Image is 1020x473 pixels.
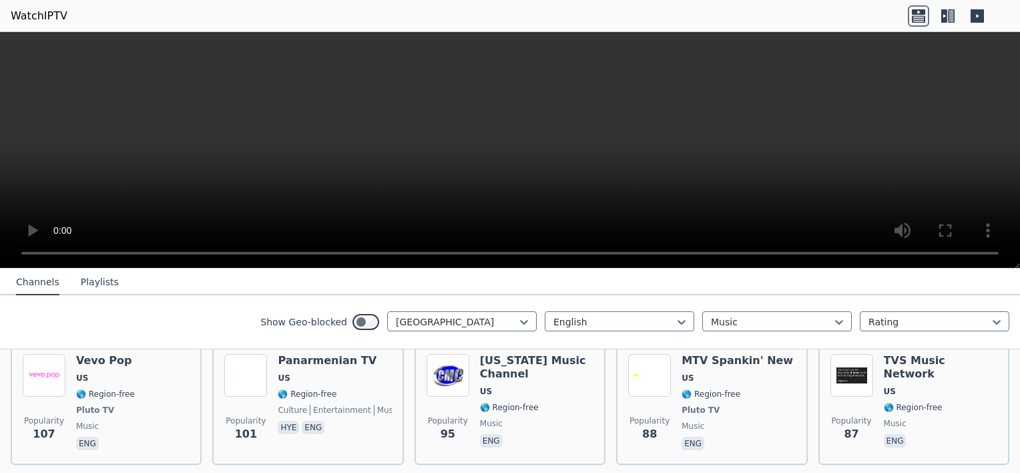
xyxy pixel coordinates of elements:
span: 🌎 Region-free [682,389,740,400]
span: culture [278,405,307,416]
span: Popularity [832,416,872,426]
h6: TVS Music Network [884,354,997,381]
span: US [682,373,694,383]
span: US [884,386,896,397]
h6: Panarmenian TV [278,354,391,367]
span: music [374,405,400,416]
p: eng [302,421,324,434]
img: Panarmenian TV [224,354,267,397]
span: Popularity [226,416,266,426]
span: music [76,421,99,432]
h6: [US_STATE] Music Channel [480,354,593,381]
span: US [480,386,492,397]
a: WatchIPTV [11,8,67,24]
span: music [884,418,907,429]
span: music [682,421,704,432]
span: 🌎 Region-free [278,389,336,400]
span: 107 [33,426,55,442]
span: Popularity [428,416,468,426]
span: 🌎 Region-free [884,402,943,413]
span: 101 [235,426,257,442]
span: 88 [642,426,657,442]
span: 🌎 Region-free [76,389,135,400]
span: Popularity [629,416,670,426]
h6: MTV Spankin' New [682,354,793,367]
span: Pluto TV [682,405,720,416]
p: eng [884,434,907,448]
label: Show Geo-blocked [260,315,347,329]
button: Playlists [81,270,119,295]
img: Vevo Pop [23,354,65,397]
img: California Music Channel [427,354,469,397]
h6: Vevo Pop [76,354,135,367]
span: US [278,373,290,383]
span: US [76,373,88,383]
img: MTV Spankin' New [628,354,671,397]
span: Pluto TV [76,405,114,416]
p: hye [278,421,299,434]
span: music [480,418,503,429]
span: Popularity [24,416,64,426]
span: 95 [441,426,455,442]
span: entertainment [310,405,371,416]
img: TVS Music Network [830,354,873,397]
p: eng [682,437,704,450]
span: 🌎 Region-free [480,402,539,413]
p: eng [76,437,99,450]
p: eng [480,434,503,448]
button: Channels [16,270,59,295]
span: 87 [844,426,858,442]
